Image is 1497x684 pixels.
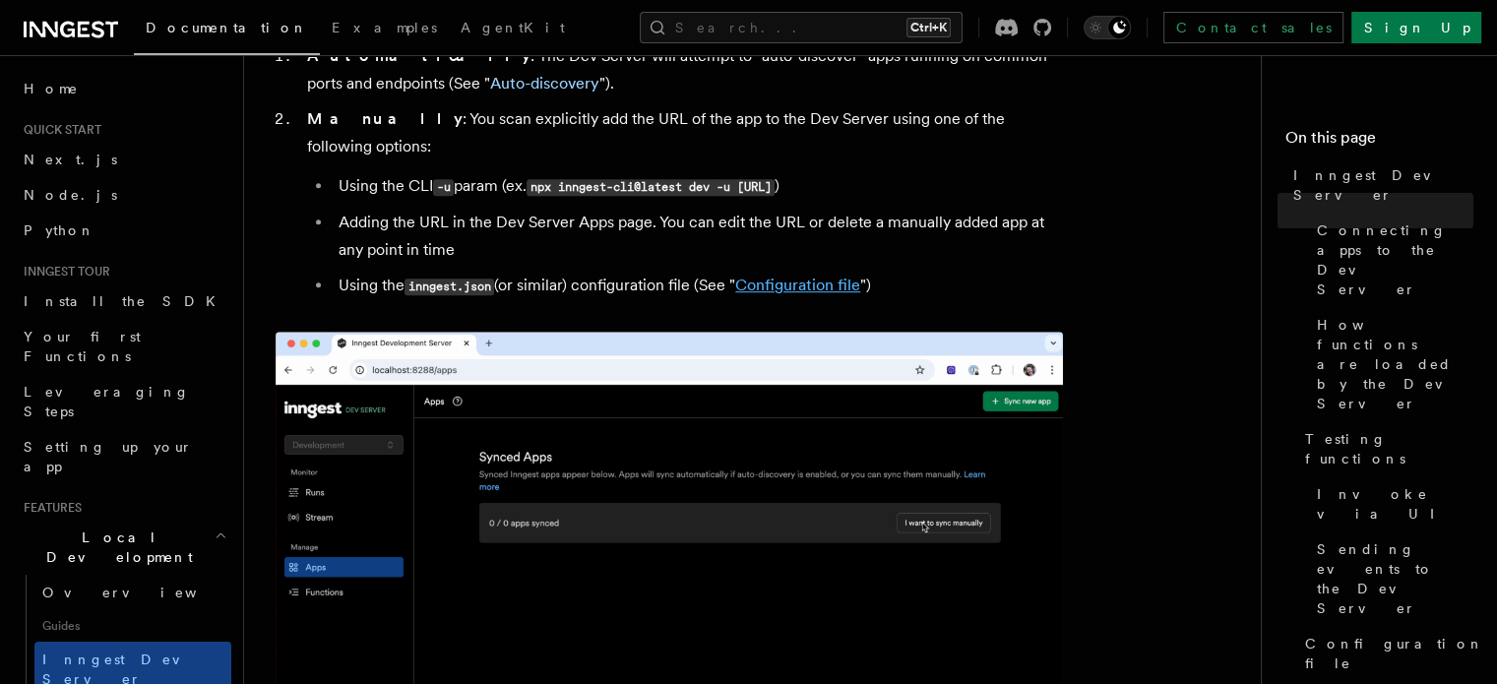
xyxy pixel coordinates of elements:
li: : The Dev Server will attempt to "auto-discover" apps running on common ports and endpoints (See ... [301,42,1063,97]
a: Examples [320,6,449,53]
span: Testing functions [1305,429,1473,468]
span: Python [24,222,95,238]
li: Adding the URL in the Dev Server Apps page. You can edit the URL or delete a manually added app a... [333,209,1063,264]
span: Invoke via UI [1317,484,1473,524]
span: AgentKit [461,20,565,35]
span: Home [24,79,79,98]
span: Your first Functions [24,329,141,364]
li: : You scan explicitly add the URL of the app to the Dev Server using one of the following options: [301,105,1063,300]
span: Local Development [16,528,215,567]
a: Install the SDK [16,283,231,319]
a: Leveraging Steps [16,374,231,429]
a: Connecting apps to the Dev Server [1309,213,1473,307]
strong: Manually [307,109,463,128]
li: Using the CLI param (ex. ) [333,172,1063,201]
button: Toggle dark mode [1084,16,1131,39]
a: Contact sales [1163,12,1343,43]
code: npx inngest-cli@latest dev -u [URL] [527,179,775,196]
a: Invoke via UI [1309,476,1473,531]
span: Setting up your app [24,439,193,474]
span: Features [16,500,82,516]
button: Search...Ctrl+K [640,12,963,43]
li: Using the (or similar) configuration file (See " ") [333,272,1063,300]
span: Connecting apps to the Dev Server [1317,220,1473,299]
a: Python [16,213,231,248]
span: Node.js [24,187,117,203]
span: Sending events to the Dev Server [1317,539,1473,618]
span: Configuration file [1305,634,1484,673]
span: Guides [34,610,231,642]
span: Inngest tour [16,264,110,280]
span: Overview [42,585,245,600]
a: Inngest Dev Server [1285,157,1473,213]
a: Your first Functions [16,319,231,374]
span: How functions are loaded by the Dev Server [1317,315,1473,413]
a: Documentation [134,6,320,55]
kbd: Ctrl+K [906,18,951,37]
span: Install the SDK [24,293,227,309]
h4: On this page [1285,126,1473,157]
a: Testing functions [1297,421,1473,476]
a: Sign Up [1351,12,1481,43]
a: Configuration file [1297,626,1473,681]
a: How functions are loaded by the Dev Server [1309,307,1473,421]
span: Inngest Dev Server [1293,165,1473,205]
a: Overview [34,575,231,610]
code: inngest.json [405,279,494,295]
a: Next.js [16,142,231,177]
a: Sending events to the Dev Server [1309,531,1473,626]
a: Home [16,71,231,106]
span: Documentation [146,20,308,35]
span: Leveraging Steps [24,384,190,419]
a: Setting up your app [16,429,231,484]
span: Quick start [16,122,101,138]
a: AgentKit [449,6,577,53]
button: Local Development [16,520,231,575]
a: Configuration file [735,276,860,294]
a: Auto-discovery [490,74,599,93]
span: Examples [332,20,437,35]
span: Next.js [24,152,117,167]
a: Node.js [16,177,231,213]
code: -u [433,179,454,196]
